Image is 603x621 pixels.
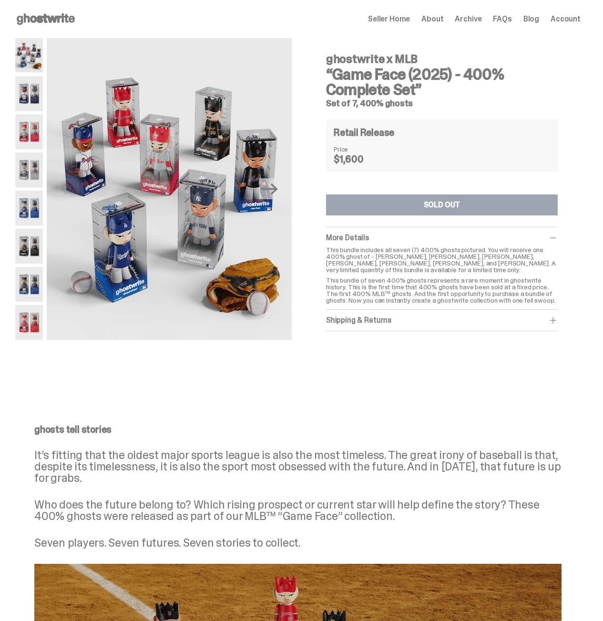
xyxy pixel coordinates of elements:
[15,191,43,225] img: 05-ghostwrite-mlb-game-face-complete-set-shohei-ohtani.png
[424,201,460,209] div: SOLD OUT
[334,154,381,164] dd: $1,600
[334,146,381,153] dt: Price
[551,15,581,23] a: Account
[455,15,481,23] a: Archive
[15,114,43,149] img: 03-ghostwrite-mlb-game-face-complete-set-bryce-harper.png
[326,99,558,108] h5: Set of 7, 400% ghosts
[34,425,562,434] p: ghosts tell stories
[368,15,410,23] a: Seller Home
[15,153,43,187] img: 04-ghostwrite-mlb-game-face-complete-set-aaron-judge.png
[326,67,558,97] h3: “Game Face (2025) - 400% Complete Set”
[259,178,280,199] button: Next
[47,38,292,344] img: 01-ghostwrite-mlb-game-face-complete-set.png
[421,15,443,23] a: About
[15,229,43,263] img: 06-ghostwrite-mlb-game-face-complete-set-paul-skenes.png
[15,305,43,339] img: 08-ghostwrite-mlb-game-face-complete-set-mike-trout.png
[326,194,558,215] button: SOLD OUT
[326,246,558,273] p: This bundle includes all seven (7) 400% ghosts pictured. You will receive one 400% ghost of - [PE...
[493,15,511,23] a: FAQs
[15,267,43,301] img: 07-ghostwrite-mlb-game-face-complete-set-juan-soto.png
[326,53,558,65] h4: ghostwrite x MLB
[523,15,539,23] a: Blog
[326,233,369,243] span: More Details
[34,537,562,549] p: Seven players. Seven futures. Seven stories to collect.
[34,499,562,522] p: Who does the future belong to? Which rising prospect or current star will help define the story? ...
[334,128,394,137] h4: Retail Release
[15,76,43,111] img: 02-ghostwrite-mlb-game-face-complete-set-ronald-acuna-jr.png
[34,449,562,484] p: It’s fitting that the oldest major sports league is also the most timeless. The great irony of ba...
[326,316,558,325] div: Shipping & Returns
[15,38,43,72] img: 01-ghostwrite-mlb-game-face-complete-set.png
[326,277,558,304] p: This bundle of seven 400% ghosts represents a rare moment in ghostwrite history. This is the firs...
